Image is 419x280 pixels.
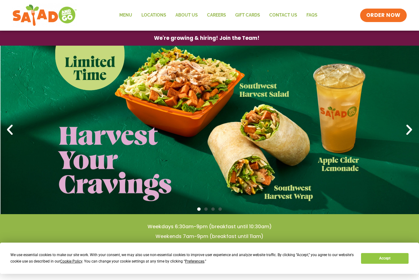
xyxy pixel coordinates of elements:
[302,8,322,22] a: FAQs
[218,207,222,211] span: Go to slide 4
[12,3,77,28] img: new-SAG-logo-768×292
[202,8,231,22] a: Careers
[145,31,269,45] a: We're growing & hiring! Join the Team!
[185,259,204,263] span: Preferences
[204,207,208,211] span: Go to slide 2
[231,8,265,22] a: GIFT CARDS
[137,8,171,22] a: Locations
[211,207,215,211] span: Go to slide 3
[154,36,259,41] span: We're growing & hiring! Join the Team!
[12,233,407,240] h4: Weekends 7am-9pm (breakfast until 11am)
[361,253,408,264] button: Accept
[360,9,407,22] a: ORDER NOW
[60,259,82,263] span: Cookie Policy
[12,223,407,230] h4: Weekdays 6:30am-9pm (breakfast until 10:30am)
[3,123,17,137] div: Previous slide
[265,8,302,22] a: Contact Us
[115,8,137,22] a: Menu
[366,12,401,19] span: ORDER NOW
[171,8,202,22] a: About Us
[115,8,322,22] nav: Menu
[10,252,354,265] div: We use essential cookies to make our site work. With your consent, we may also use non-essential ...
[197,207,201,211] span: Go to slide 1
[402,123,416,137] div: Next slide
